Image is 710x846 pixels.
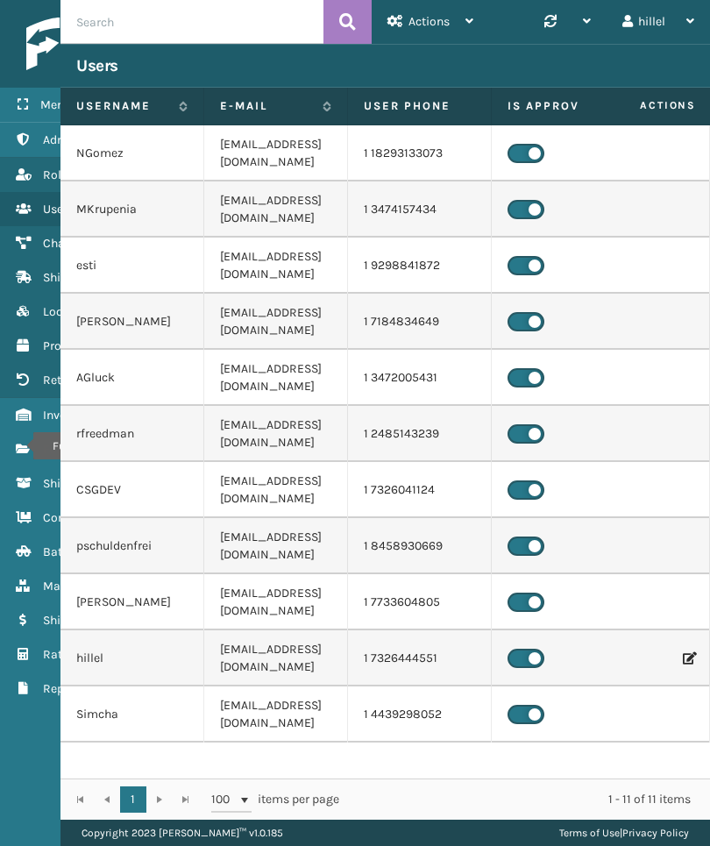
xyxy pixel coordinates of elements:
[204,406,348,462] td: [EMAIL_ADDRESS][DOMAIN_NAME]
[204,294,348,350] td: [EMAIL_ADDRESS][DOMAIN_NAME]
[364,791,691,808] div: 1 - 11 of 11 items
[348,238,492,294] td: 1 9298841872
[43,408,95,423] span: Inventory
[348,181,492,238] td: 1 3474157434
[76,98,170,114] label: Username
[43,442,142,457] span: Fulfillment Orders
[43,544,88,559] span: Batches
[43,510,103,525] span: Containers
[204,238,348,294] td: [EMAIL_ADDRESS][DOMAIN_NAME]
[204,462,348,518] td: [EMAIL_ADDRESS][DOMAIN_NAME]
[82,820,283,846] p: Copyright 2023 [PERSON_NAME]™ v 1.0.185
[60,462,204,518] td: CSGDEV
[60,294,204,350] td: [PERSON_NAME]
[43,236,95,251] span: Channels
[204,181,348,238] td: [EMAIL_ADDRESS][DOMAIN_NAME]
[348,406,492,462] td: 1 2485143239
[211,786,339,813] span: items per page
[120,786,146,813] a: 1
[204,350,348,406] td: [EMAIL_ADDRESS][DOMAIN_NAME]
[559,820,689,846] div: |
[43,681,86,696] span: Reports
[348,462,492,518] td: 1 7326041124
[60,518,204,574] td: pschuldenfrei
[60,630,204,686] td: hillel
[348,574,492,630] td: 1 7733604805
[60,350,204,406] td: AGluck
[40,97,71,112] span: Menu
[43,304,90,319] span: Lookups
[204,125,348,181] td: [EMAIL_ADDRESS][DOMAIN_NAME]
[622,827,689,839] a: Privacy Policy
[76,55,118,76] h3: Users
[43,579,151,594] span: Marketplace Orders
[348,686,492,743] td: 1 4439298052
[60,574,204,630] td: [PERSON_NAME]
[204,518,348,574] td: [EMAIL_ADDRESS][DOMAIN_NAME]
[43,338,92,353] span: Products
[43,132,126,147] span: Administration
[204,630,348,686] td: [EMAIL_ADDRESS][DOMAIN_NAME]
[43,202,74,217] span: Users
[348,518,492,574] td: 1 8458930669
[204,686,348,743] td: [EMAIL_ADDRESS][DOMAIN_NAME]
[43,167,74,182] span: Roles
[60,406,204,462] td: rfreedman
[60,125,204,181] td: NGomez
[585,91,706,120] span: Actions
[508,98,619,114] label: Is Approved
[43,373,138,387] span: Return Addresses
[43,270,138,285] span: Shipping Carriers
[348,125,492,181] td: 1 18293133073
[559,827,620,839] a: Terms of Use
[211,791,238,808] span: 100
[43,647,129,662] span: Rate Calculator
[348,350,492,406] td: 1 3472005431
[60,181,204,238] td: MKrupenia
[43,476,135,491] span: Shipment Status
[348,294,492,350] td: 1 7184834649
[683,652,693,665] i: Edit
[348,630,492,686] td: 1 7326444551
[43,613,124,628] span: Shipment Cost
[220,98,314,114] label: E-mail
[364,98,475,114] label: User phone
[60,238,204,294] td: esti
[26,18,193,70] img: logo
[60,686,204,743] td: Simcha
[408,14,450,29] span: Actions
[204,574,348,630] td: [EMAIL_ADDRESS][DOMAIN_NAME]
